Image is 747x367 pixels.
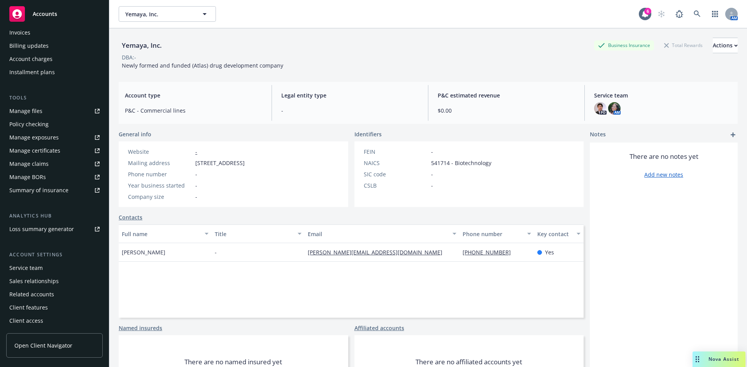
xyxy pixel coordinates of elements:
div: Summary of insurance [9,184,68,197]
div: Tools [6,94,103,102]
div: Full name [122,230,200,238]
a: Search [689,6,705,22]
span: There are no affiliated accounts yet [416,357,522,367]
div: Title [215,230,293,238]
div: Total Rewards [660,40,707,50]
div: Policy checking [9,118,49,130]
span: 541714 - Biotechnology [431,159,491,167]
a: Loss summary generator [6,223,103,235]
div: Company size [128,193,192,201]
span: - [195,193,197,201]
button: Full name [119,224,212,243]
a: Accounts [6,3,103,25]
a: Invoices [6,26,103,39]
div: SIC code [364,170,428,178]
span: Yemaya, Inc. [125,10,193,18]
a: [PERSON_NAME][EMAIL_ADDRESS][DOMAIN_NAME] [308,249,449,256]
span: - [195,170,197,178]
span: Identifiers [354,130,382,138]
a: Client features [6,301,103,314]
a: [PHONE_NUMBER] [463,249,517,256]
div: FEIN [364,148,428,156]
span: Open Client Navigator [14,341,72,350]
span: $0.00 [438,106,575,115]
span: Newly formed and funded (Atlas) drug development company [122,62,283,69]
a: Account charges [6,53,103,65]
a: Add new notes [644,170,683,179]
span: [PERSON_NAME] [122,248,165,256]
span: - [431,148,433,156]
a: Switch app [707,6,723,22]
span: - [431,181,433,190]
div: Manage files [9,105,42,117]
a: Manage BORs [6,171,103,183]
a: Manage files [6,105,103,117]
div: 6 [644,8,651,15]
span: - [281,106,419,115]
a: Policy checking [6,118,103,130]
div: Email [308,230,448,238]
div: Client access [9,315,43,327]
button: Email [305,224,459,243]
a: Service team [6,262,103,274]
div: Phone number [463,230,522,238]
button: Yemaya, Inc. [119,6,216,22]
a: Manage claims [6,158,103,170]
div: Phone number [128,170,192,178]
div: Analytics hub [6,212,103,220]
a: add [728,130,738,139]
button: Key contact [534,224,584,243]
a: Report a Bug [672,6,687,22]
span: There are no notes yet [630,152,698,161]
a: Billing updates [6,40,103,52]
div: Manage exposures [9,131,59,144]
button: Nova Assist [693,351,745,367]
div: Key contact [537,230,572,238]
span: Service team [594,91,731,99]
div: Yemaya, Inc. [119,40,165,50]
span: Legal entity type [281,91,419,99]
a: - [195,148,197,155]
div: Business Insurance [594,40,654,50]
span: Nova Assist [708,356,739,362]
span: P&C - Commercial lines [125,106,262,115]
a: Installment plans [6,66,103,78]
div: Invoices [9,26,30,39]
div: Loss summary generator [9,223,74,235]
div: NAICS [364,159,428,167]
div: Sales relationships [9,275,59,287]
div: Account settings [6,251,103,259]
img: photo [594,102,607,115]
span: Yes [545,248,554,256]
a: Named insureds [119,324,162,332]
span: There are no named insured yet [184,357,282,367]
img: photo [608,102,621,115]
div: Service team [9,262,43,274]
span: General info [119,130,151,138]
button: Phone number [459,224,534,243]
div: Mailing address [128,159,192,167]
span: - [195,181,197,190]
span: - [431,170,433,178]
div: Installment plans [9,66,55,78]
div: Manage BORs [9,171,46,183]
div: DBA: - [122,53,136,61]
a: Start snowing [654,6,669,22]
span: Account type [125,91,262,99]
a: Client access [6,315,103,327]
a: Affiliated accounts [354,324,404,332]
div: Related accounts [9,288,54,301]
span: Notes [590,130,606,139]
div: Manage certificates [9,144,60,157]
span: - [215,248,217,256]
a: Manage exposures [6,131,103,144]
span: Accounts [33,11,57,17]
div: Manage claims [9,158,49,170]
button: Title [212,224,305,243]
a: Sales relationships [6,275,103,287]
a: Contacts [119,213,142,221]
span: P&C estimated revenue [438,91,575,99]
div: Year business started [128,181,192,190]
div: Drag to move [693,351,702,367]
